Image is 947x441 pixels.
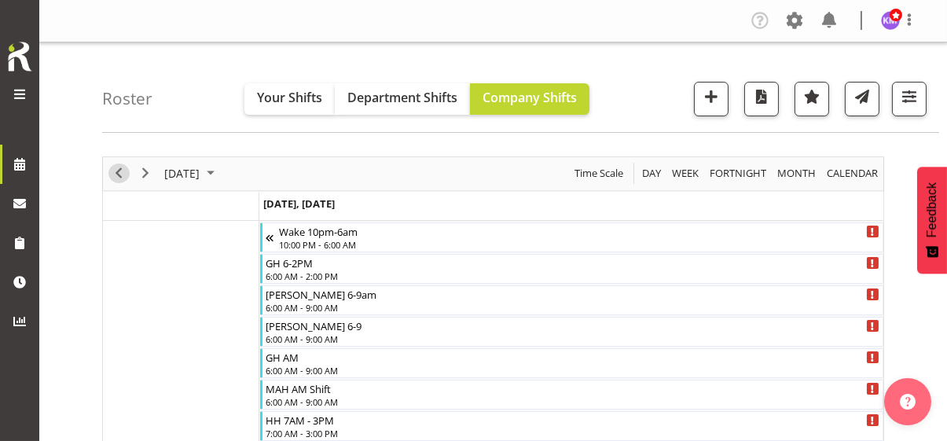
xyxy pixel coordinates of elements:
span: Fortnight [708,164,768,183]
div: [PERSON_NAME] 6-9 [266,318,879,333]
div: next period [132,157,159,190]
button: Time Scale [572,164,626,183]
img: Rosterit icon logo [4,39,35,74]
span: [DATE], [DATE] [263,197,335,211]
button: Previous [108,164,130,183]
div: 6:00 AM - 2:00 PM [266,270,879,282]
span: Department Shifts [347,89,457,106]
button: Next [135,164,156,183]
div: No Staff Member"s event - Michael 6-9am Begin From Friday, September 26, 2025 at 6:00:00 AM GMT+1... [260,285,883,315]
div: GH 6-2PM [266,255,879,270]
button: Send a list of all shifts for the selected filtered period to all rostered employees. [845,82,879,116]
button: Company Shifts [470,83,589,115]
button: Highlight an important date within the roster. [795,82,829,116]
div: 6:00 AM - 9:00 AM [266,364,879,377]
img: help-xxl-2.png [900,394,916,410]
div: Wake 10pm-6am [279,223,879,239]
div: No Staff Member"s event - Wake 10pm-6am Begin From Thursday, September 25, 2025 at 10:00:00 PM GM... [260,222,883,252]
button: Add a new shift [694,82,729,116]
span: Month [776,164,817,183]
div: No Staff Member"s event - HH 7AM - 3PM Begin From Friday, September 26, 2025 at 7:00:00 AM GMT+12... [260,411,883,441]
div: 6:00 AM - 9:00 AM [266,395,879,408]
div: No Staff Member"s event - GH AM Begin From Friday, September 26, 2025 at 6:00:00 AM GMT+12:00 End... [260,348,883,378]
h4: Roster [102,90,152,108]
div: September 26, 2025 [159,157,224,190]
button: Department Shifts [335,83,470,115]
img: kelly-morgan6119.jpg [881,11,900,30]
button: Timeline Week [670,164,702,183]
span: Feedback [925,182,939,237]
button: Month [824,164,881,183]
div: MAH AM Shift [266,380,879,396]
button: Filter Shifts [892,82,927,116]
span: [DATE] [163,164,201,183]
div: No Staff Member"s event - MAH AM Shift Begin From Friday, September 26, 2025 at 6:00:00 AM GMT+12... [260,380,883,410]
button: Timeline Day [640,164,664,183]
span: Time Scale [573,164,625,183]
button: Download a PDF of the roster for the current day [744,82,779,116]
div: HH 7AM - 3PM [266,412,879,428]
div: 6:00 AM - 9:00 AM [266,301,879,314]
button: Fortnight [707,164,769,183]
span: Company Shifts [483,89,577,106]
div: No Staff Member"s event - Gabriel 6-9 Begin From Friday, September 26, 2025 at 6:00:00 AM GMT+12:... [260,317,883,347]
span: Your Shifts [257,89,322,106]
span: Day [641,164,663,183]
button: Feedback - Show survey [917,167,947,274]
div: 10:00 PM - 6:00 AM [279,238,879,251]
div: GH AM [266,349,879,365]
div: previous period [105,157,132,190]
span: Week [670,164,700,183]
div: 7:00 AM - 3:00 PM [266,427,879,439]
button: Timeline Month [775,164,819,183]
span: calendar [825,164,879,183]
button: September 2025 [162,164,222,183]
div: 6:00 AM - 9:00 AM [266,333,879,345]
button: Your Shifts [244,83,335,115]
div: [PERSON_NAME] 6-9am [266,286,879,302]
div: No Staff Member"s event - GH 6-2PM Begin From Friday, September 26, 2025 at 6:00:00 AM GMT+12:00 ... [260,254,883,284]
